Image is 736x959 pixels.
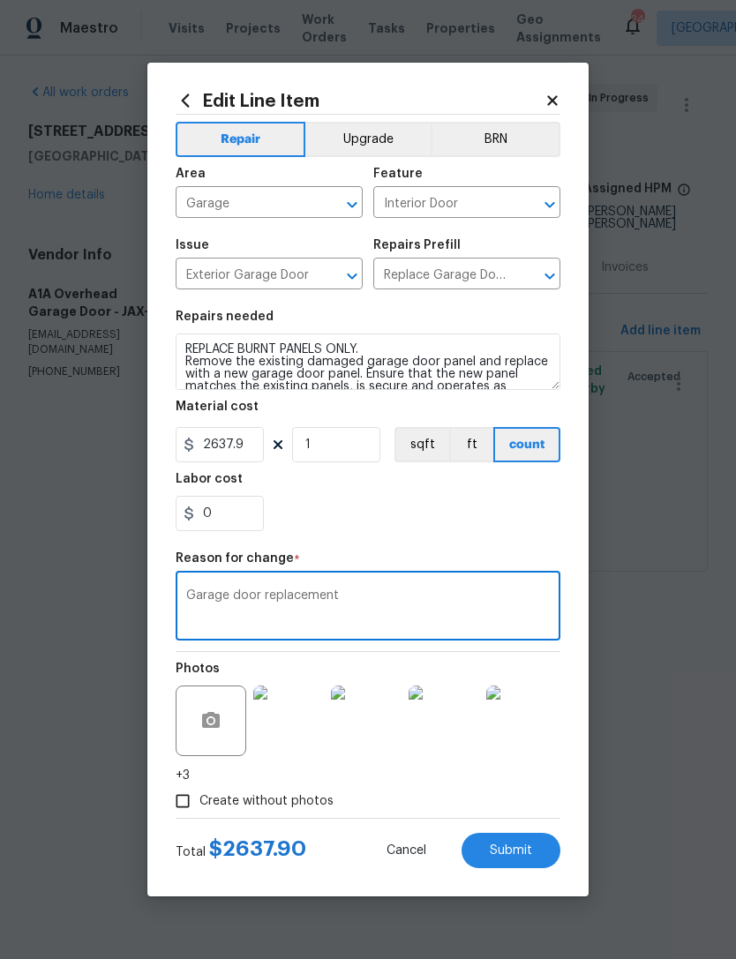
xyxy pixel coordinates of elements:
span: $ 2637.90 [209,838,306,859]
h5: Repairs needed [176,311,274,323]
h2: Edit Line Item [176,91,544,110]
h5: Material cost [176,401,259,413]
h5: Feature [373,168,423,180]
button: Open [340,192,364,217]
button: Open [537,264,562,288]
button: Open [340,264,364,288]
button: Cancel [358,833,454,868]
h5: Issue [176,239,209,251]
h5: Repairs Prefill [373,239,461,251]
span: Cancel [387,844,426,858]
button: BRN [431,122,560,157]
div: Total [176,840,306,861]
button: count [493,427,560,462]
h5: Photos [176,663,220,675]
button: Repair [176,122,305,157]
button: sqft [394,427,449,462]
button: Upgrade [305,122,432,157]
span: Create without photos [199,792,334,811]
h5: Reason for change [176,552,294,565]
button: ft [449,427,493,462]
button: Submit [462,833,560,868]
h5: Area [176,168,206,180]
span: Submit [490,844,532,858]
textarea: REPLACE BURNT PANELS ONLY. Remove the existing damaged garage door panel and replace with a new g... [176,333,560,390]
button: Open [537,192,562,217]
textarea: Garage door replacement [186,589,550,626]
h5: Labor cost [176,473,243,485]
span: +3 [176,767,190,784]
